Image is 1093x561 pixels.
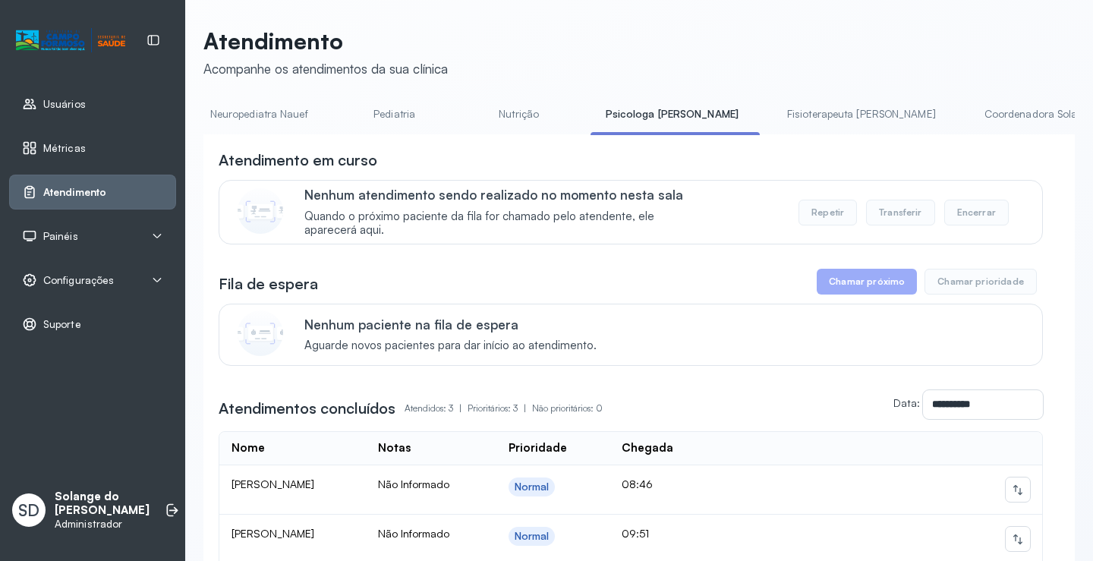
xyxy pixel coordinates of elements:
div: Normal [515,481,550,493]
span: Aguarde novos pacientes para dar início ao atendimento. [304,339,597,353]
p: Solange do [PERSON_NAME] [55,490,150,518]
span: 09:51 [622,527,649,540]
a: Pediatria [342,102,448,127]
h3: Atendimento em curso [219,150,377,171]
span: | [459,402,461,414]
p: Atendimento [203,27,448,55]
p: Nenhum paciente na fila de espera [304,317,597,333]
button: Chamar prioridade [924,269,1037,295]
a: Fisioterapeuta [PERSON_NAME] [772,102,951,127]
span: | [524,402,526,414]
button: Transferir [866,200,935,225]
div: Nome [232,441,265,455]
span: Quando o próximo paciente da fila for chamado pelo atendente, ele aparecerá aqui. [304,210,706,238]
p: Administrador [55,518,150,531]
span: Suporte [43,318,81,331]
a: Métricas [22,140,163,156]
span: Painéis [43,230,78,243]
img: Logotipo do estabelecimento [16,28,125,53]
button: Repetir [798,200,857,225]
label: Data: [893,396,920,409]
span: Usuários [43,98,86,111]
span: Configurações [43,274,114,287]
a: Nutrição [466,102,572,127]
div: Chegada [622,441,673,455]
p: Prioritários: 3 [468,398,532,419]
div: Acompanhe os atendimentos da sua clínica [203,61,448,77]
span: [PERSON_NAME] [232,477,314,490]
span: 08:46 [622,477,653,490]
p: Não prioritários: 0 [532,398,603,419]
button: Chamar próximo [817,269,917,295]
span: [PERSON_NAME] [232,527,314,540]
a: Atendimento [22,184,163,200]
p: Atendidos: 3 [405,398,468,419]
span: Métricas [43,142,86,155]
a: Psicologa [PERSON_NAME] [591,102,754,127]
span: Não Informado [378,527,449,540]
div: Notas [378,441,411,455]
img: Imagem de CalloutCard [238,310,283,356]
h3: Fila de espera [219,273,318,295]
div: Prioridade [509,441,567,455]
div: Normal [515,530,550,543]
img: Imagem de CalloutCard [238,188,283,234]
h3: Atendimentos concluídos [219,398,395,419]
a: Neuropediatra Nauef [195,102,323,127]
button: Encerrar [944,200,1009,225]
a: Usuários [22,96,163,112]
span: Não Informado [378,477,449,490]
span: Atendimento [43,186,106,199]
p: Nenhum atendimento sendo realizado no momento nesta sala [304,187,706,203]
